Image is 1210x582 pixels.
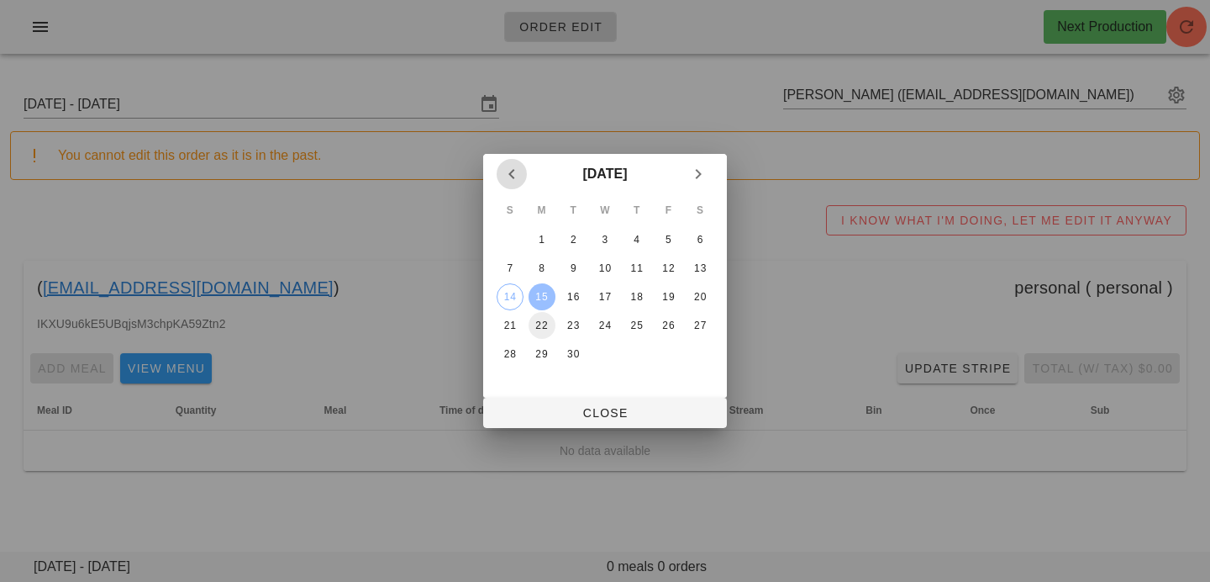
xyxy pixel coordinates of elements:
button: 19 [655,283,681,310]
div: 16 [560,291,587,303]
button: [DATE] [576,157,634,191]
th: S [495,196,525,225]
div: 14 [497,291,523,303]
button: 15 [529,283,555,310]
div: 28 [497,348,523,360]
button: 23 [560,312,587,339]
div: 15 [529,291,555,303]
div: 6 [687,234,713,246]
button: 25 [623,312,650,339]
div: 4 [623,234,650,246]
button: 17 [592,283,618,310]
button: 3 [592,226,618,253]
button: 11 [623,255,650,282]
button: 10 [592,255,618,282]
div: 12 [655,262,681,274]
span: Close [497,406,713,420]
div: 13 [687,262,713,274]
div: 20 [687,291,713,303]
button: 26 [655,312,681,339]
th: F [654,196,684,225]
button: Close [483,398,727,428]
button: 4 [623,226,650,253]
div: 11 [623,262,650,274]
th: M [527,196,557,225]
div: 22 [529,320,555,331]
div: 3 [592,234,618,246]
th: T [622,196,652,225]
div: 8 [529,262,555,274]
div: 2 [560,234,587,246]
th: T [558,196,588,225]
button: 21 [497,312,523,339]
div: 29 [529,348,555,360]
th: S [685,196,715,225]
button: 27 [687,312,713,339]
div: 21 [497,320,523,331]
button: 6 [687,226,713,253]
div: 18 [623,291,650,303]
button: Next month [683,159,713,189]
button: 16 [560,283,587,310]
button: 13 [687,255,713,282]
div: 1 [529,234,555,246]
button: 2 [560,226,587,253]
button: 28 [497,341,523,368]
div: 25 [623,320,650,331]
div: 19 [655,291,681,303]
div: 10 [592,262,618,274]
button: 1 [529,226,555,253]
button: 8 [529,255,555,282]
button: 20 [687,283,713,310]
button: 30 [560,341,587,368]
div: 27 [687,320,713,331]
div: 7 [497,262,523,274]
div: 23 [560,320,587,331]
button: 22 [529,312,555,339]
button: 24 [592,312,618,339]
button: 9 [560,255,587,282]
button: 14 [497,283,523,310]
div: 17 [592,291,618,303]
button: Previous month [497,159,527,189]
button: 7 [497,255,523,282]
div: 24 [592,320,618,331]
div: 5 [655,234,681,246]
div: 26 [655,320,681,331]
th: W [590,196,620,225]
div: 9 [560,262,587,274]
div: 30 [560,348,587,360]
button: 5 [655,226,681,253]
button: 29 [529,341,555,368]
button: 18 [623,283,650,310]
button: 12 [655,255,681,282]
